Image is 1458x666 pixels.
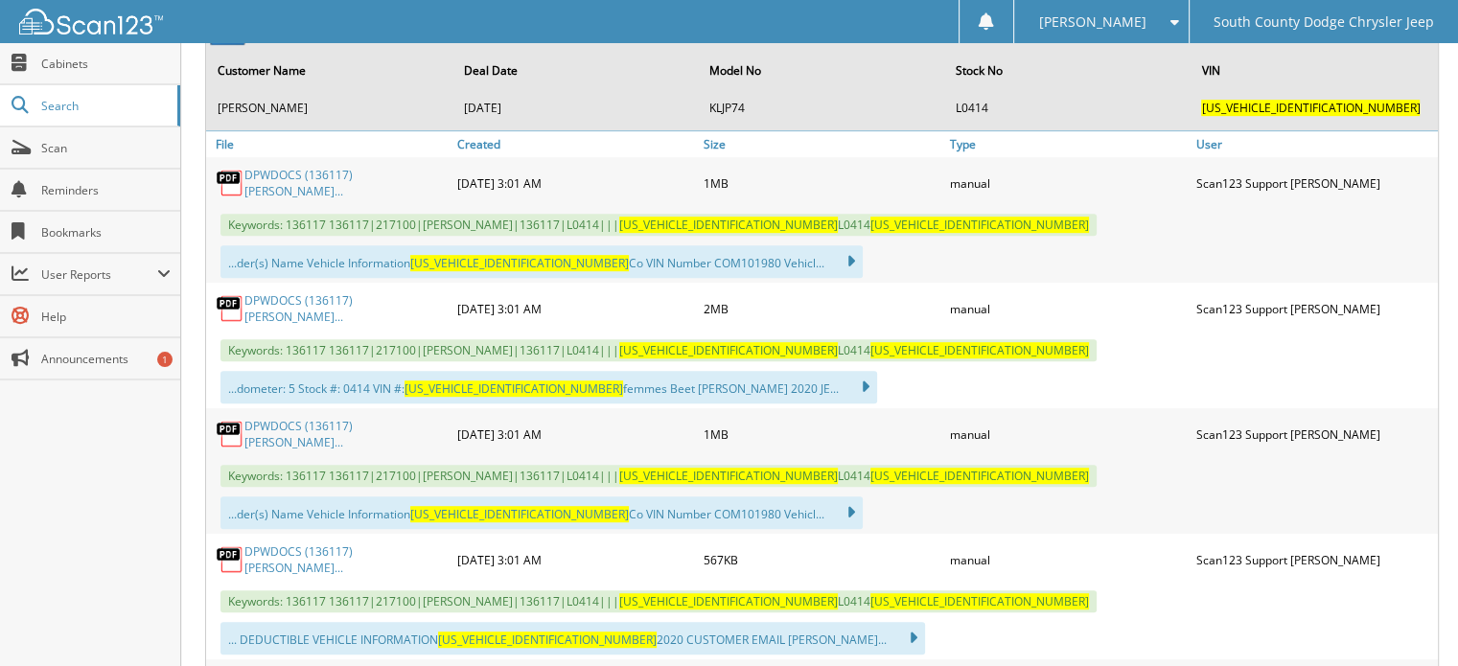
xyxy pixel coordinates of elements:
[454,92,699,124] td: [DATE]
[220,339,1097,361] span: Keywords: 136117 136117|217100|[PERSON_NAME]|136117|L0414||| L0414
[206,131,452,157] a: File
[410,506,629,522] span: [US_VEHICLE_IDENTIFICATION_NUMBER]
[1192,413,1438,455] div: Scan123 Support [PERSON_NAME]
[699,539,945,581] div: 567KB
[700,92,944,124] td: KLJP74
[244,292,448,325] a: DPWDOCS (136117) [PERSON_NAME]...
[244,167,448,199] a: DPWDOCS (136117) [PERSON_NAME]...
[208,51,452,90] th: Customer Name
[1192,51,1436,90] th: VIN
[699,287,945,330] div: 2MB
[157,352,173,367] div: 1
[1214,16,1434,28] span: South County Dodge Chrysler Jeep
[452,539,699,581] div: [DATE] 3:01 AM
[870,342,1089,358] span: [US_VEHICLE_IDENTIFICATION_NUMBER]
[454,51,699,90] th: Deal Date
[452,131,699,157] a: Created
[220,371,877,403] div: ...dometer: 5 Stock #: 0414 VIN #: femmes Beet [PERSON_NAME] 2020 JE...
[699,413,945,455] div: 1MB
[41,224,171,241] span: Bookmarks
[1038,16,1146,28] span: [PERSON_NAME]
[945,413,1192,455] div: manual
[220,465,1097,487] span: Keywords: 136117 136117|217100|[PERSON_NAME]|136117|L0414||| L0414
[220,214,1097,236] span: Keywords: 136117 136117|217100|[PERSON_NAME]|136117|L0414||| L0414
[1192,162,1438,204] div: Scan123 Support [PERSON_NAME]
[405,380,623,397] span: [US_VEHICLE_IDENTIFICATION_NUMBER]
[1192,539,1438,581] div: Scan123 Support [PERSON_NAME]
[619,468,838,484] span: [US_VEHICLE_IDENTIFICATION_NUMBER]
[216,545,244,574] img: PDF.png
[870,468,1089,484] span: [US_VEHICLE_IDENTIFICATION_NUMBER]
[946,51,1191,90] th: Stock No
[945,131,1192,157] a: Type
[41,351,171,367] span: Announcements
[220,496,863,529] div: ...der(s) Name Vehicle Information Co VIN Number COM101980 Vehicl...
[945,287,1192,330] div: manual
[452,287,699,330] div: [DATE] 3:01 AM
[410,255,629,271] span: [US_VEHICLE_IDENTIFICATION_NUMBER]
[452,162,699,204] div: [DATE] 3:01 AM
[244,418,448,450] a: DPWDOCS (136117) [PERSON_NAME]...
[41,182,171,198] span: Reminders
[870,217,1089,233] span: [US_VEHICLE_IDENTIFICATION_NUMBER]
[216,420,244,448] img: PDF.png
[946,92,1191,124] td: L0414
[220,622,925,655] div: ... DEDUCTIBLE VEHICLE INFORMATION 2020 CUSTOMER EMAIL [PERSON_NAME]...
[216,294,244,323] img: PDF.png
[41,56,171,72] span: Cabinets
[41,309,171,325] span: Help
[41,140,171,156] span: Scan
[438,632,657,648] span: [US_VEHICLE_IDENTIFICATION_NUMBER]
[619,217,838,233] span: [US_VEHICLE_IDENTIFICATION_NUMBER]
[619,342,838,358] span: [US_VEHICLE_IDENTIFICATION_NUMBER]
[208,92,452,124] td: [PERSON_NAME]
[870,593,1089,609] span: [US_VEHICLE_IDENTIFICATION_NUMBER]
[699,131,945,157] a: Size
[452,413,699,455] div: [DATE] 3:01 AM
[220,245,863,278] div: ...der(s) Name Vehicle Information Co VIN Number COM101980 Vehicl...
[1201,100,1420,116] span: [US_VEHICLE_IDENTIFICATION_NUMBER]
[619,593,838,609] span: [US_VEHICLE_IDENTIFICATION_NUMBER]
[945,539,1192,581] div: manual
[41,266,157,283] span: User Reports
[244,543,448,576] a: DPWDOCS (136117) [PERSON_NAME]...
[1192,131,1438,157] a: User
[700,51,944,90] th: Model No
[41,98,168,114] span: Search
[699,162,945,204] div: 1MB
[1192,287,1438,330] div: Scan123 Support [PERSON_NAME]
[945,162,1192,204] div: manual
[19,9,163,34] img: scan123-logo-white.svg
[216,169,244,197] img: PDF.png
[1362,574,1458,666] iframe: Chat Widget
[220,590,1097,612] span: Keywords: 136117 136117|217100|[PERSON_NAME]|136117|L0414||| L0414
